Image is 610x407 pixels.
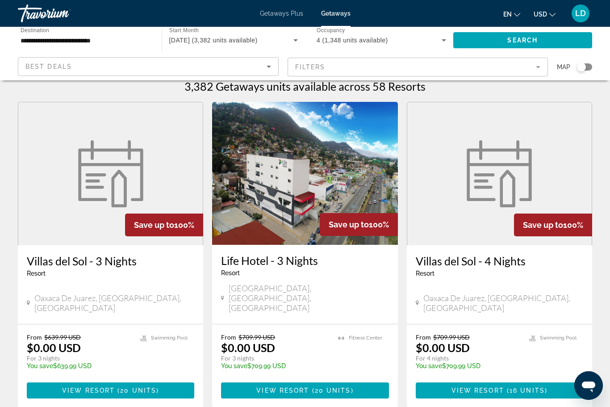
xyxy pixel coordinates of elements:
[221,254,389,267] a: Life Hotel - 3 Nights
[27,362,53,369] span: You save
[575,9,586,18] span: LD
[557,61,570,73] span: Map
[453,32,593,48] button: Search
[349,335,382,341] span: Fitness Center
[27,382,194,399] button: View Resort(20 units)
[514,214,592,236] div: 100%
[221,362,329,369] p: $709.99 USD
[416,354,520,362] p: For 4 nights
[134,220,174,230] span: Save up to
[416,270,435,277] span: Resort
[115,387,159,394] span: ( )
[27,354,131,362] p: For 3 nights
[221,333,236,341] span: From
[260,10,303,17] a: Getaways Plus
[73,140,149,207] img: week.svg
[34,293,194,313] span: Oaxaca de Juarez, [GEOGRAPHIC_DATA], [GEOGRAPHIC_DATA]
[510,387,545,394] span: 16 units
[423,293,583,313] span: Oaxaca de Juarez, [GEOGRAPHIC_DATA], [GEOGRAPHIC_DATA]
[540,335,577,341] span: Swimming Pool
[569,4,592,23] button: User Menu
[125,214,203,236] div: 100%
[169,37,258,44] span: [DATE] (3,382 units available)
[27,341,81,354] p: $0.00 USD
[315,387,351,394] span: 20 units
[221,354,329,362] p: For 3 nights
[574,371,603,400] iframe: Button to launch messaging window
[317,28,345,34] span: Occupancy
[21,27,49,33] span: Destination
[416,341,470,354] p: $0.00 USD
[221,269,240,277] span: Resort
[320,213,398,236] div: 100%
[416,362,442,369] span: You save
[503,8,520,21] button: Change language
[317,37,388,44] span: 4 (1,348 units available)
[416,333,431,341] span: From
[25,61,271,72] mat-select: Sort by
[62,387,115,394] span: View Resort
[18,2,107,25] a: Travorium
[229,283,389,313] span: [GEOGRAPHIC_DATA], [GEOGRAPHIC_DATA], [GEOGRAPHIC_DATA]
[523,220,563,230] span: Save up to
[221,362,247,369] span: You save
[221,341,275,354] p: $0.00 USD
[256,387,309,394] span: View Resort
[184,80,426,93] h1: 3,382 Getaways units available across 58 Resorts
[503,11,512,18] span: en
[27,362,131,369] p: $639.99 USD
[151,335,188,341] span: Swimming Pool
[120,387,156,394] span: 20 units
[507,37,538,44] span: Search
[329,220,369,229] span: Save up to
[238,333,275,341] span: $709.99 USD
[44,333,81,341] span: $639.99 USD
[27,270,46,277] span: Resort
[221,382,389,399] button: View Resort(20 units)
[451,387,504,394] span: View Resort
[169,28,199,34] span: Start Month
[288,57,548,77] button: Filter
[27,333,42,341] span: From
[309,387,353,394] span: ( )
[321,10,351,17] a: Getaways
[504,387,547,394] span: ( )
[416,362,520,369] p: $709.99 USD
[534,11,547,18] span: USD
[212,102,397,245] img: FB76E01X.jpg
[416,254,583,268] a: Villas del Sol - 4 Nights
[433,333,470,341] span: $709.99 USD
[534,8,556,21] button: Change currency
[461,140,537,207] img: week.svg
[27,254,194,268] a: Villas del Sol - 3 Nights
[25,63,72,70] span: Best Deals
[416,382,583,399] button: View Resort(16 units)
